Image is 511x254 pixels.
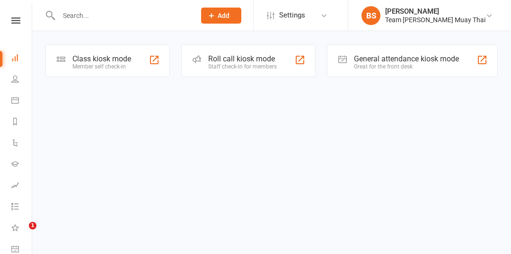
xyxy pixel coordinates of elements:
input: Search... [56,9,189,22]
a: Dashboard [11,48,33,69]
div: [PERSON_NAME] [385,7,485,16]
div: Class kiosk mode [72,54,131,63]
iframe: Intercom live chat [9,222,32,245]
div: Roll call kiosk mode [208,54,277,63]
button: Add [201,8,241,24]
a: Assessments [11,176,33,197]
div: Great for the front desk [354,63,459,70]
div: General attendance kiosk mode [354,54,459,63]
div: Team [PERSON_NAME] Muay Thai [385,16,485,24]
a: Calendar [11,91,33,112]
div: Staff check-in for members [208,63,277,70]
a: Reports [11,112,33,133]
div: BS [361,6,380,25]
span: Settings [279,5,305,26]
span: Add [218,12,229,19]
a: People [11,69,33,91]
span: 1 [29,222,36,229]
div: Member self check-in [72,63,131,70]
a: What's New [11,218,33,239]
